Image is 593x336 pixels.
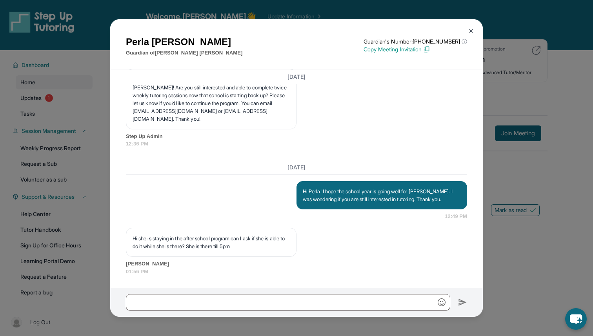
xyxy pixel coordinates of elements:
[126,133,467,140] span: Step Up Admin
[364,45,467,53] p: Copy Meeting Invitation
[565,308,587,330] button: chat-button
[126,140,467,148] span: 12:36 PM
[303,187,461,203] p: Hi Perla! I hope the school year is going well for [PERSON_NAME]. I was wondering if you are stil...
[462,38,467,45] span: ⓘ
[423,46,430,53] img: Copy Icon
[126,163,467,171] h3: [DATE]
[438,298,446,306] img: Emoji
[133,76,290,123] p: **STEP UP ADMIN ALERT**: Hi [PERSON_NAME] and [PERSON_NAME]! Are you still interested and able to...
[468,28,474,34] img: Close Icon
[445,212,467,220] span: 12:49 PM
[133,234,290,250] p: Hi she is staying in the after school program can I ask if she is able to do it while she is ther...
[126,35,242,49] h1: Perla [PERSON_NAME]
[126,73,467,80] h3: [DATE]
[458,298,467,307] img: Send icon
[126,260,467,268] span: [PERSON_NAME]
[364,38,467,45] p: Guardian's Number: [PHONE_NUMBER]
[126,49,242,57] p: Guardian of [PERSON_NAME] [PERSON_NAME]
[126,268,467,276] span: 01:56 PM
